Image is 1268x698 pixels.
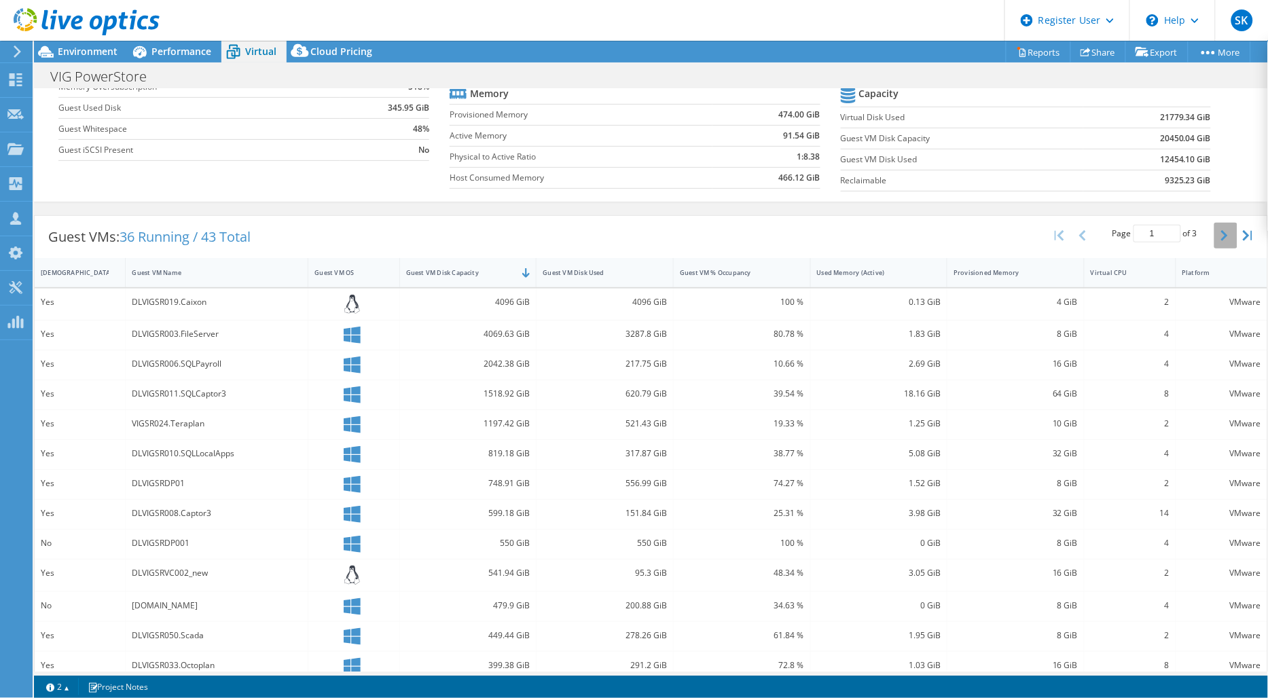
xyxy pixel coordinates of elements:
[41,295,119,310] div: Yes
[1091,506,1169,521] div: 14
[817,386,941,401] div: 18.16 GiB
[954,536,1078,551] div: 8 GiB
[406,536,530,551] div: 550 GiB
[817,628,941,643] div: 1.95 GiB
[543,295,667,310] div: 4096 GiB
[1006,41,1071,62] a: Reports
[797,150,820,164] b: 1:8.38
[1182,628,1261,643] div: VMware
[41,416,119,431] div: Yes
[406,628,530,643] div: 449.44 GiB
[1160,132,1211,145] b: 20450.04 GiB
[817,506,941,521] div: 3.98 GiB
[41,658,119,673] div: Yes
[450,150,712,164] label: Physical to Active Ratio
[954,268,1062,277] div: Provisioned Memory
[1091,476,1169,491] div: 2
[954,416,1078,431] div: 10 GiB
[1193,227,1197,239] span: 3
[543,598,667,613] div: 200.88 GiB
[413,122,429,136] b: 48%
[1160,111,1211,124] b: 21779.34 GiB
[1182,327,1261,342] div: VMware
[37,678,79,695] a: 2
[954,446,1078,461] div: 32 GiB
[406,566,530,581] div: 541.94 GiB
[406,598,530,613] div: 479.9 GiB
[132,536,302,551] div: DLVIGSRDP001
[817,658,941,673] div: 1.03 GiB
[406,416,530,431] div: 1197.42 GiB
[817,356,941,371] div: 2.69 GiB
[1182,506,1261,521] div: VMware
[41,356,119,371] div: Yes
[1091,327,1169,342] div: 4
[406,476,530,491] div: 748.91 GiB
[132,386,302,401] div: DLVIGSR011.SQLCaptor3
[817,536,941,551] div: 0 GiB
[470,87,509,100] b: Memory
[817,566,941,581] div: 3.05 GiB
[841,132,1083,145] label: Guest VM Disk Capacity
[1188,41,1251,62] a: More
[388,101,429,115] b: 345.95 GiB
[310,45,372,58] span: Cloud Pricing
[132,295,302,310] div: DLVIGSR019.Caixon
[841,174,1083,187] label: Reclaimable
[41,446,119,461] div: Yes
[132,628,302,643] div: DLVIGSR050.Scada
[817,327,941,342] div: 1.83 GiB
[1112,225,1197,242] span: Page of
[680,327,804,342] div: 80.78 %
[1182,658,1261,673] div: VMware
[543,386,667,401] div: 620.79 GiB
[1182,356,1261,371] div: VMware
[406,658,530,673] div: 399.38 GiB
[1231,10,1253,31] span: SK
[954,356,1078,371] div: 16 GiB
[44,69,168,84] h1: VIG PowerStore
[41,506,119,521] div: Yes
[1091,536,1169,551] div: 4
[245,45,276,58] span: Virtual
[817,416,941,431] div: 1.25 GiB
[543,536,667,551] div: 550 GiB
[954,327,1078,342] div: 8 GiB
[132,356,302,371] div: DLVIGSR006.SQLPayroll
[543,327,667,342] div: 3287.8 GiB
[680,506,804,521] div: 25.31 %
[151,45,211,58] span: Performance
[841,111,1083,124] label: Virtual Disk Used
[779,108,820,122] b: 474.00 GiB
[41,476,119,491] div: Yes
[132,476,302,491] div: DLVIGSRDP01
[1091,658,1169,673] div: 8
[1146,14,1159,26] svg: \n
[954,628,1078,643] div: 8 GiB
[543,506,667,521] div: 151.84 GiB
[680,566,804,581] div: 48.34 %
[132,506,302,521] div: DLVIGSR008.Captor3
[41,566,119,581] div: Yes
[314,268,376,277] div: Guest VM OS
[954,506,1078,521] div: 32 GiB
[41,268,103,277] div: [DEMOGRAPHIC_DATA]
[543,268,651,277] div: Guest VM Disk Used
[1182,446,1261,461] div: VMware
[817,268,925,277] div: Used Memory (Active)
[680,628,804,643] div: 61.84 %
[1165,174,1211,187] b: 9325.23 GiB
[680,446,804,461] div: 38.77 %
[41,386,119,401] div: Yes
[1182,416,1261,431] div: VMware
[418,143,429,157] b: No
[1091,598,1169,613] div: 4
[954,295,1078,310] div: 4 GiB
[450,108,712,122] label: Provisioned Memory
[41,598,119,613] div: No
[954,566,1078,581] div: 16 GiB
[132,416,302,431] div: VIGSR024.Teraplan
[680,536,804,551] div: 100 %
[543,566,667,581] div: 95.3 GiB
[859,87,899,100] b: Capacity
